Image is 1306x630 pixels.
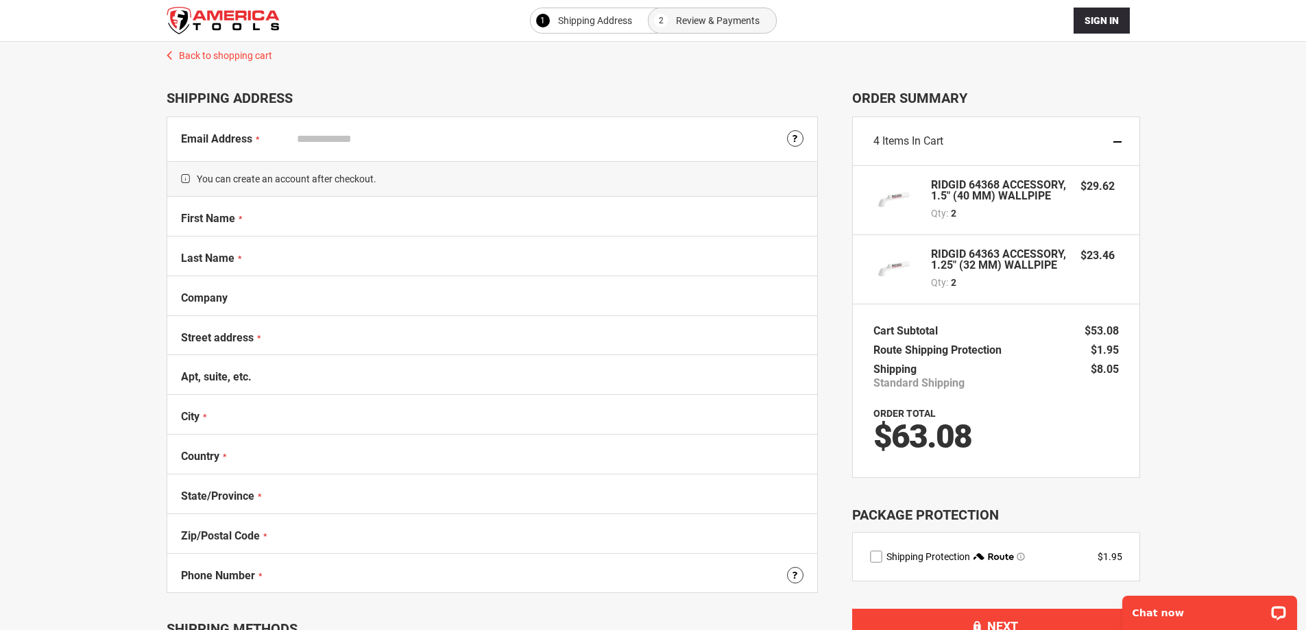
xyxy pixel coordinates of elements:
[882,134,943,147] span: Items in Cart
[1085,15,1119,26] span: Sign In
[181,212,235,225] span: First Name
[1091,343,1119,356] span: $1.95
[181,370,252,383] span: Apt, suite, etc.
[1091,363,1119,376] span: $8.05
[558,12,632,29] span: Shipping Address
[1098,550,1122,564] div: $1.95
[873,134,880,147] span: 4
[540,12,545,29] span: 1
[931,277,946,288] span: Qty
[181,450,219,463] span: Country
[852,505,1140,525] div: Package Protection
[181,529,260,542] span: Zip/Postal Code
[167,90,818,106] div: Shipping Address
[1080,180,1115,193] span: $29.62
[167,7,280,34] a: store logo
[873,341,1008,360] th: Route Shipping Protection
[659,12,664,29] span: 2
[167,7,280,34] img: America Tools
[181,132,252,145] span: Email Address
[1113,587,1306,630] iframe: LiveChat chat widget
[951,206,956,220] span: 2
[181,569,255,582] span: Phone Number
[873,180,915,221] img: RIDGID 64368 ACCESSORY, 1.5" (40 MM) WALLPIPE
[153,42,1154,62] a: Back to shopping cart
[873,408,936,419] strong: Order Total
[931,208,946,219] span: Qty
[873,363,917,376] span: Shipping
[181,410,199,423] span: City
[951,276,956,289] span: 2
[931,180,1067,202] strong: RIDGID 64368 ACCESSORY, 1.5" (40 MM) WALLPIPE
[1017,553,1025,561] span: Learn more
[886,551,970,562] span: Shipping Protection
[167,161,817,197] span: You can create an account after checkout.
[1085,324,1119,337] span: $53.08
[181,291,228,304] span: Company
[873,417,971,456] span: $63.08
[1074,8,1130,34] button: Sign In
[852,90,1140,106] span: Order Summary
[1080,249,1115,262] span: $23.46
[181,489,254,502] span: State/Province
[676,12,760,29] span: Review & Payments
[870,550,1122,564] div: route shipping protection selector element
[181,252,234,265] span: Last Name
[873,322,945,341] th: Cart Subtotal
[873,249,915,290] img: RIDGID 64363 ACCESSORY, 1.25" (32 MM) WALLPIPE
[931,249,1067,271] strong: RIDGID 64363 ACCESSORY, 1.25" (32 MM) WALLPIPE
[181,331,254,344] span: Street address
[873,376,965,390] span: Standard Shipping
